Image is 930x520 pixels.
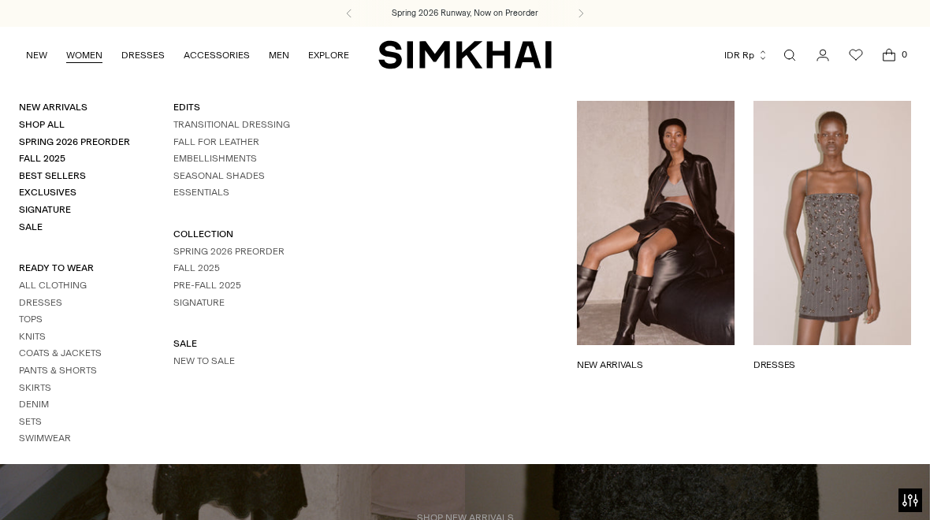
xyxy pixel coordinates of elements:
a: Spring 2026 Runway, Now on Preorder [392,7,538,20]
a: DRESSES [121,38,165,72]
a: ACCESSORIES [184,38,250,72]
a: MEN [269,38,289,72]
a: Wishlist [840,39,872,71]
a: Go to the account page [807,39,839,71]
a: SIMKHAI [378,39,552,70]
span: 0 [897,47,911,61]
button: IDR Rp [724,38,768,72]
a: Open search modal [774,39,805,71]
a: Open cart modal [873,39,905,71]
a: WOMEN [66,38,102,72]
a: EXPLORE [308,38,349,72]
a: NEW [26,38,47,72]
